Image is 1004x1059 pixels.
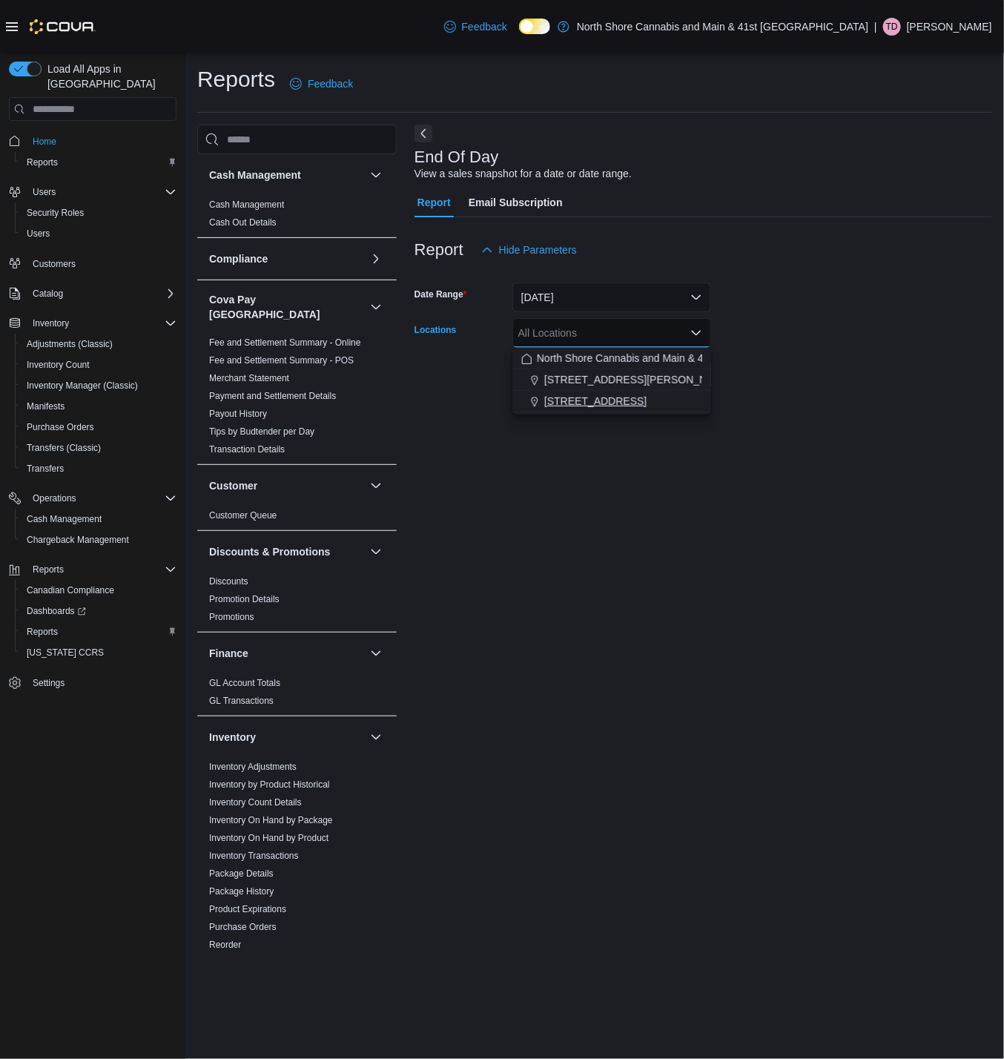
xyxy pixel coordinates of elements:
span: Inventory Adjustments [209,761,297,773]
span: Email Subscription [469,188,563,217]
span: Promotion Details [209,593,280,605]
span: Discounts [209,575,248,587]
span: Cash Management [209,199,284,211]
span: Purchase Orders [21,418,176,436]
button: Reports [15,152,182,173]
span: Package History [209,885,274,897]
button: Inventory Count [15,354,182,375]
h3: Report [415,241,463,259]
button: Cova Pay [GEOGRAPHIC_DATA] [209,292,364,322]
span: Dashboards [21,602,176,620]
button: Canadian Compliance [15,580,182,601]
a: Inventory Transactions [209,851,299,861]
span: Tips by Budtender per Day [209,426,314,438]
span: Transfers (Classic) [27,442,101,454]
h3: Cash Management [209,168,301,182]
span: Transfers (Classic) [21,439,176,457]
span: Hide Parameters [499,243,577,257]
a: Tips by Budtender per Day [209,426,314,437]
button: Transfers (Classic) [15,438,182,458]
button: Catalog [27,285,69,303]
span: Package Details [209,868,274,880]
span: Purchase Orders [209,921,277,933]
button: North Shore Cannabis and Main & 41st [GEOGRAPHIC_DATA] [512,348,711,369]
button: Reports [3,559,182,580]
span: Reports [27,626,58,638]
span: [STREET_ADDRESS] [544,394,647,409]
a: Product Expirations [209,904,286,914]
a: Canadian Compliance [21,581,120,599]
a: Dashboards [21,602,92,620]
span: Promotions [209,611,254,623]
a: Security Roles [21,204,90,222]
button: Finance [367,644,385,662]
a: Inventory by Product Historical [209,779,330,790]
a: Promotions [209,612,254,622]
span: Inventory Count Details [209,796,302,808]
span: Payment and Settlement Details [209,390,336,402]
a: Users [21,225,56,243]
button: [DATE] [512,283,711,312]
span: Catalog [33,288,63,300]
h1: Reports [197,65,275,94]
span: Reorder [209,939,241,951]
a: Payout History [209,409,267,419]
div: Tiara Davidson [883,18,901,36]
span: Inventory [33,317,69,329]
span: Transfers [21,460,176,478]
div: Customer [197,507,397,530]
span: Load All Apps in [GEOGRAPHIC_DATA] [42,62,176,91]
a: Dashboards [15,601,182,621]
label: Date Range [415,288,467,300]
a: Adjustments (Classic) [21,335,119,353]
a: Cash Management [21,510,108,528]
span: Catalog [27,285,176,303]
button: Cash Management [209,168,364,182]
span: Inventory Manager (Classic) [27,380,138,392]
div: View a sales snapshot for a date or date range. [415,166,632,182]
button: Users [27,183,62,201]
span: Users [27,228,50,240]
button: Adjustments (Classic) [15,334,182,354]
span: Customer Queue [209,509,277,521]
nav: Complex example [9,124,176,732]
a: Purchase Orders [21,418,100,436]
button: Users [3,182,182,202]
span: GL Account Totals [209,677,280,689]
span: Reports [27,561,176,578]
span: Report [417,188,451,217]
button: Next [415,125,432,142]
span: Home [27,131,176,150]
span: Customers [27,254,176,273]
button: Cova Pay [GEOGRAPHIC_DATA] [367,298,385,316]
span: Cash Management [27,513,102,525]
a: Reports [21,154,64,171]
span: Inventory Transactions [209,850,299,862]
span: Users [27,183,176,201]
a: Inventory On Hand by Product [209,833,328,843]
button: Chargeback Management [15,529,182,550]
a: Transfers [21,460,70,478]
a: Inventory On Hand by Package [209,815,333,825]
a: Manifests [21,397,70,415]
a: Transaction Details [209,444,285,455]
div: Discounts & Promotions [197,573,397,632]
button: Purchase Orders [15,417,182,438]
span: Reports [21,623,176,641]
a: Cash Management [209,199,284,210]
a: Purchase Orders [209,922,277,932]
label: Locations [415,324,457,336]
span: Fee and Settlement Summary - POS [209,354,354,366]
a: Inventory Count [21,356,96,374]
button: [US_STATE] CCRS [15,642,182,663]
span: Chargeback Management [27,534,129,546]
a: Reorder [209,940,241,950]
span: Purchase Orders [27,421,94,433]
a: Package History [209,886,274,897]
button: Compliance [209,251,364,266]
div: Cash Management [197,196,397,237]
a: Reports [21,623,64,641]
